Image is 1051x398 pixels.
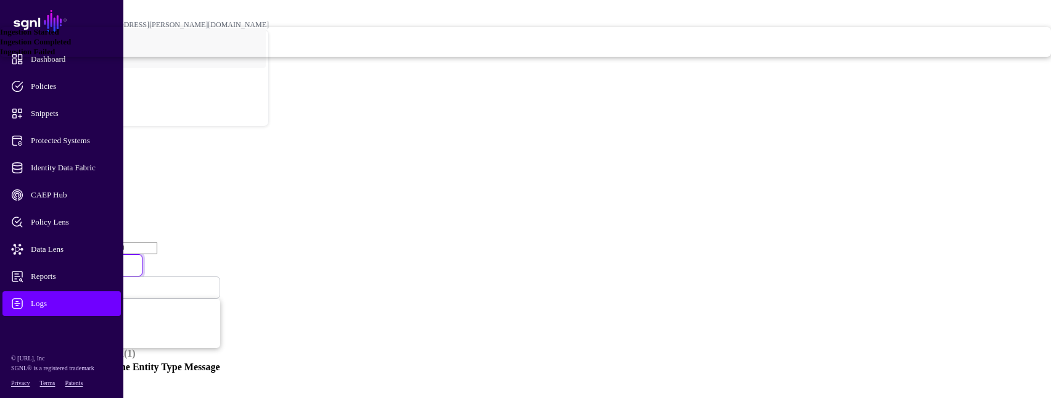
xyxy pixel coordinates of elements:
[11,363,112,373] p: SGNL® is a registered trademark
[2,128,121,153] a: Protected Systems
[11,189,132,201] span: CAEP Hub
[2,237,121,262] a: Data Lens
[2,210,121,234] a: Policy Lens
[184,361,221,373] th: Message
[2,47,121,72] a: Dashboard
[11,135,132,147] span: Protected Systems
[7,7,116,35] a: SGNL
[65,379,83,386] a: Patents
[25,64,268,104] a: POC
[11,53,132,65] span: Dashboard
[11,80,132,93] span: Policies
[11,243,132,255] span: Data Lens
[2,318,121,343] a: Admin
[25,107,268,117] div: Log out
[2,74,121,99] a: Policies
[11,270,132,283] span: Reports
[11,297,132,310] span: Logs
[25,20,269,30] div: [PERSON_NAME][EMAIL_ADDRESS][PERSON_NAME][DOMAIN_NAME]
[132,361,183,373] th: Entity Type
[40,379,56,386] a: Terms
[2,101,121,126] a: Snippets
[2,155,121,180] a: Identity Data Fabric
[11,379,30,386] a: Privacy
[11,354,112,363] p: © [URL], Inc
[11,107,132,120] span: Snippets
[2,264,121,289] a: Reports
[91,348,136,359] a: Refresh (1)
[11,162,132,174] span: Identity Data Fabric
[2,291,121,316] a: Logs
[2,183,121,207] a: CAEP Hub
[11,216,132,228] span: Policy Lens
[5,145,1046,162] h2: Logs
